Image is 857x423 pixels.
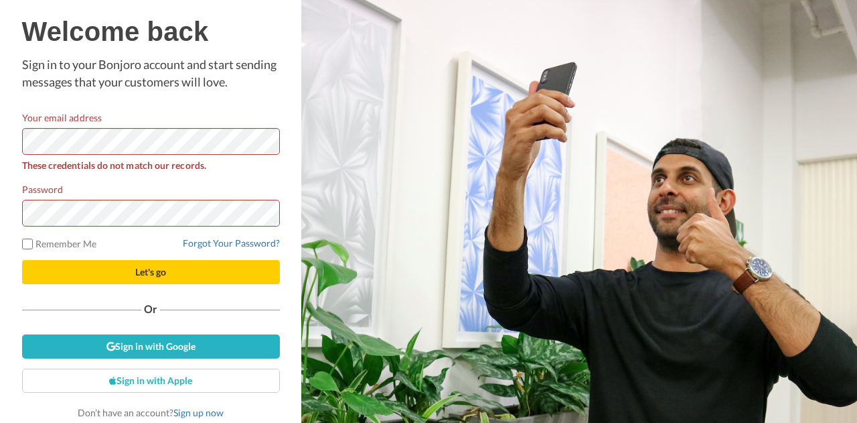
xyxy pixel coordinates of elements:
[173,407,224,418] a: Sign up now
[22,369,280,393] a: Sign in with Apple
[183,237,280,249] a: Forgot Your Password?
[22,160,206,171] strong: These credentials do not match our records.
[22,182,64,196] label: Password
[22,237,97,251] label: Remember Me
[22,260,280,284] button: Let's go
[22,239,33,249] input: Remember Me
[22,335,280,359] a: Sign in with Google
[141,304,160,314] span: Or
[22,111,102,125] label: Your email address
[78,407,224,418] span: Don’t have an account?
[135,266,166,278] span: Let's go
[22,17,280,46] h1: Welcome back
[22,56,280,90] p: Sign in to your Bonjoro account and start sending messages that your customers will love.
